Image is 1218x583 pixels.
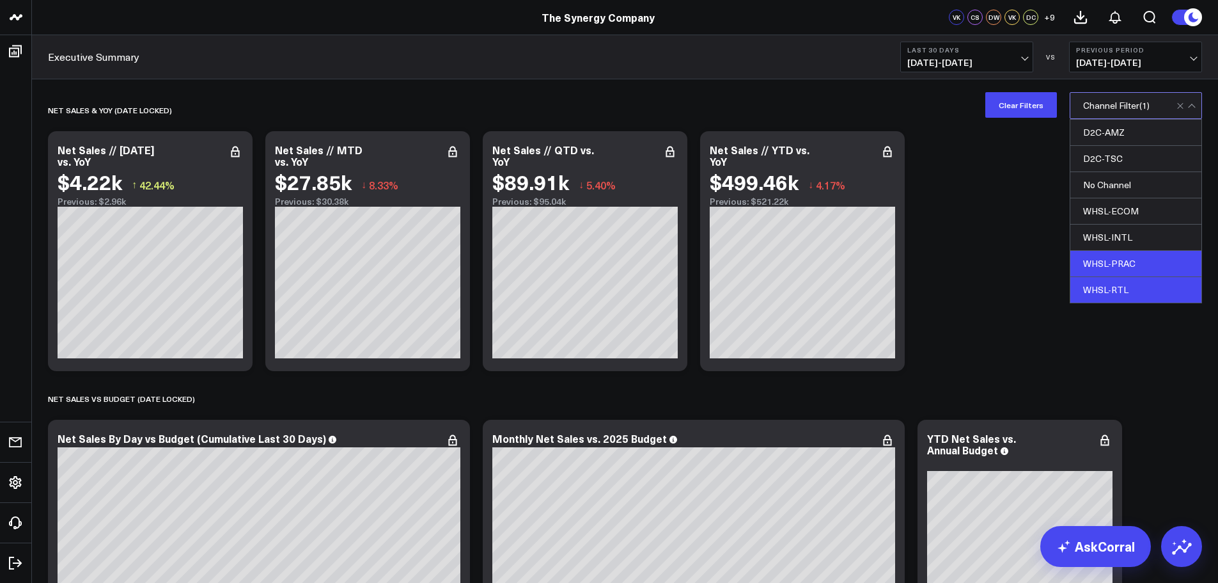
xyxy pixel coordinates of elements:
div: VS [1040,53,1063,61]
div: Net Sales // MTD vs. YoY [275,143,363,168]
div: net sales & yoy (date locked) [48,95,172,125]
div: $499.46k [710,170,799,193]
span: ↓ [808,177,813,193]
div: No Channel [1070,172,1201,198]
div: NET SALES vs BUDGET (date locked) [48,384,195,413]
div: Previous: $30.38k [275,196,460,207]
a: Executive Summary [48,50,139,64]
span: + 9 [1044,13,1055,22]
div: Previous: $95.04k [492,196,678,207]
div: WHSL-PRAC [1070,251,1201,277]
div: $27.85k [275,170,352,193]
b: Previous Period [1076,46,1195,54]
div: DC [1023,10,1038,25]
a: The Synergy Company [542,10,655,24]
span: ↓ [579,177,584,193]
button: Last 30 Days[DATE]-[DATE] [900,42,1033,72]
div: D2C-TSC [1070,146,1201,172]
a: AskCorral [1040,526,1151,567]
div: D2C-AMZ [1070,120,1201,146]
div: $89.91k [492,170,569,193]
div: CS [967,10,983,25]
button: Previous Period[DATE]-[DATE] [1069,42,1202,72]
span: [DATE] - [DATE] [907,58,1026,68]
div: Net Sales By Day vs Budget (Cumulative Last 30 Days) [58,431,326,445]
span: 8.33% [369,178,398,192]
div: WHSL-RTL [1070,277,1201,303]
span: ↓ [361,177,366,193]
span: 4.17% [816,178,845,192]
div: Net Sales // [DATE] vs. YoY [58,143,154,168]
div: Previous: $2.96k [58,196,243,207]
div: Previous: $521.22k [710,196,895,207]
div: DW [986,10,1001,25]
div: Monthly Net Sales vs. 2025 Budget [492,431,667,445]
div: VK [949,10,964,25]
span: [DATE] - [DATE] [1076,58,1195,68]
span: 42.44% [139,178,175,192]
div: Net Sales // YTD vs. YoY [710,143,809,168]
div: YTD Net Sales vs. Annual Budget [927,431,1016,457]
div: WHSL-ECOM [1070,198,1201,225]
div: WHSL-INTL [1070,225,1201,251]
b: Last 30 Days [907,46,1026,54]
button: +9 [1042,10,1057,25]
span: ↑ [132,177,137,193]
div: $4.22k [58,170,122,193]
div: Channel Filter ( 1 ) [1083,100,1150,111]
button: Clear Filters [985,92,1057,118]
div: VK [1004,10,1020,25]
span: 5.40% [586,178,616,192]
div: Net Sales // QTD vs. YoY [492,143,594,168]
